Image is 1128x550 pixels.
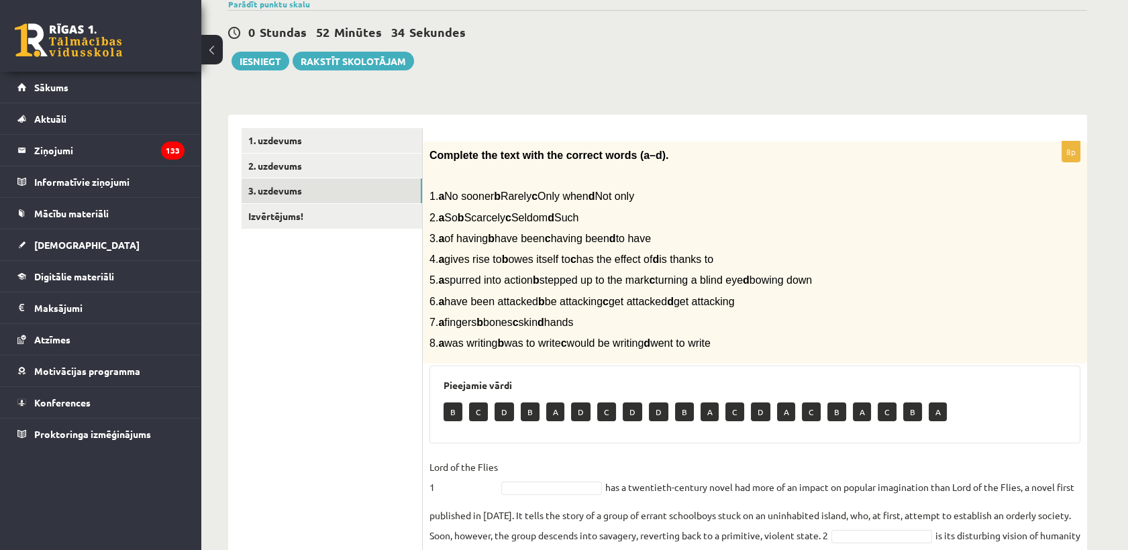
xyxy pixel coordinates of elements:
p: B [521,402,540,421]
span: Minūtes [334,24,382,40]
p: B [675,402,694,421]
p: A [777,402,795,421]
a: Rīgas 1. Tālmācības vidusskola [15,23,122,57]
p: C [802,402,821,421]
b: d [644,337,650,349]
b: c [603,296,609,307]
a: Rakstīt skolotājam [293,52,414,70]
p: B [827,402,846,421]
b: c [531,190,537,202]
p: A [546,402,564,421]
span: 3. of having have been having been to have [429,233,651,244]
b: d [667,296,674,307]
span: Motivācijas programma [34,365,140,377]
h3: Pieejamie vārdi [444,380,1066,391]
b: b [533,274,540,286]
p: B [444,402,462,421]
span: Konferences [34,396,91,408]
span: 1. No sooner Rarely Only when Not only [429,190,634,202]
span: 34 [391,24,405,40]
b: c [561,337,567,349]
b: d [548,212,554,223]
p: D [571,402,591,421]
b: a [438,274,444,286]
b: d [588,190,595,202]
span: Sākums [34,81,68,93]
span: Digitālie materiāli [34,270,114,282]
a: Maksājumi [17,292,185,323]
b: b [494,190,501,202]
b: a [438,190,444,202]
b: c [513,317,519,328]
a: Informatīvie ziņojumi [17,166,185,197]
b: d [537,317,544,328]
p: 8p [1062,141,1080,162]
a: Izvērtējums! [242,204,422,229]
b: a [438,317,444,328]
span: 6. have been attacked be attacking get attacked get attacking [429,296,735,307]
a: Atzīmes [17,324,185,355]
span: Sekundes [409,24,466,40]
a: Konferences [17,387,185,418]
b: d [652,254,659,265]
legend: Informatīvie ziņojumi [34,166,185,197]
legend: Ziņojumi [34,135,185,166]
p: D [649,402,668,421]
button: Iesniegt [232,52,289,70]
p: C [597,402,616,421]
span: 5. spurred into action stepped up to the mark turning a blind eye bowing down [429,274,812,286]
b: b [497,337,504,349]
b: b [538,296,545,307]
span: 2. So Scarcely Seldom Such [429,212,578,223]
p: A [701,402,719,421]
a: 1. uzdevums [242,128,422,153]
a: Ziņojumi133 [17,135,185,166]
a: Aktuāli [17,103,185,134]
a: Motivācijas programma [17,355,185,386]
span: [DEMOGRAPHIC_DATA] [34,239,140,251]
a: 2. uzdevums [242,154,422,178]
p: C [469,402,488,421]
b: a [438,337,444,349]
p: Lord of the Flies 1 [429,457,498,497]
b: c [570,254,576,265]
b: c [545,233,551,244]
p: D [623,402,642,421]
span: 8. was writing was to write would be writing went to write [429,337,711,349]
a: 3. uzdevums [242,178,422,203]
span: Stundas [260,24,307,40]
p: D [495,402,514,421]
span: 7. fingers bones skin hands [429,317,573,328]
a: Mācību materiāli [17,198,185,229]
b: d [743,274,750,286]
b: b [476,317,483,328]
p: C [878,402,896,421]
a: Proktoringa izmēģinājums [17,419,185,449]
b: a [438,296,444,307]
a: Digitālie materiāli [17,261,185,292]
span: Mācību materiāli [34,207,109,219]
b: b [458,212,464,223]
b: b [488,233,495,244]
p: D [751,402,770,421]
b: c [649,274,655,286]
b: a [438,212,444,223]
p: C [725,402,744,421]
span: Atzīmes [34,333,70,345]
b: c [505,212,511,223]
span: 52 [316,24,329,40]
a: Sākums [17,72,185,103]
p: B [903,402,922,421]
span: 0 [248,24,255,40]
a: [DEMOGRAPHIC_DATA] [17,229,185,260]
span: 4. gives rise to owes itself to has the effect of is thanks to [429,254,713,265]
span: Complete the text with the correct words (a–d). [429,150,669,161]
b: b [502,254,509,265]
legend: Maksājumi [34,292,185,323]
p: A [853,402,871,421]
span: Proktoringa izmēģinājums [34,428,151,440]
i: 133 [161,142,185,160]
b: a [438,233,444,244]
span: Aktuāli [34,113,66,125]
b: a [438,254,444,265]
